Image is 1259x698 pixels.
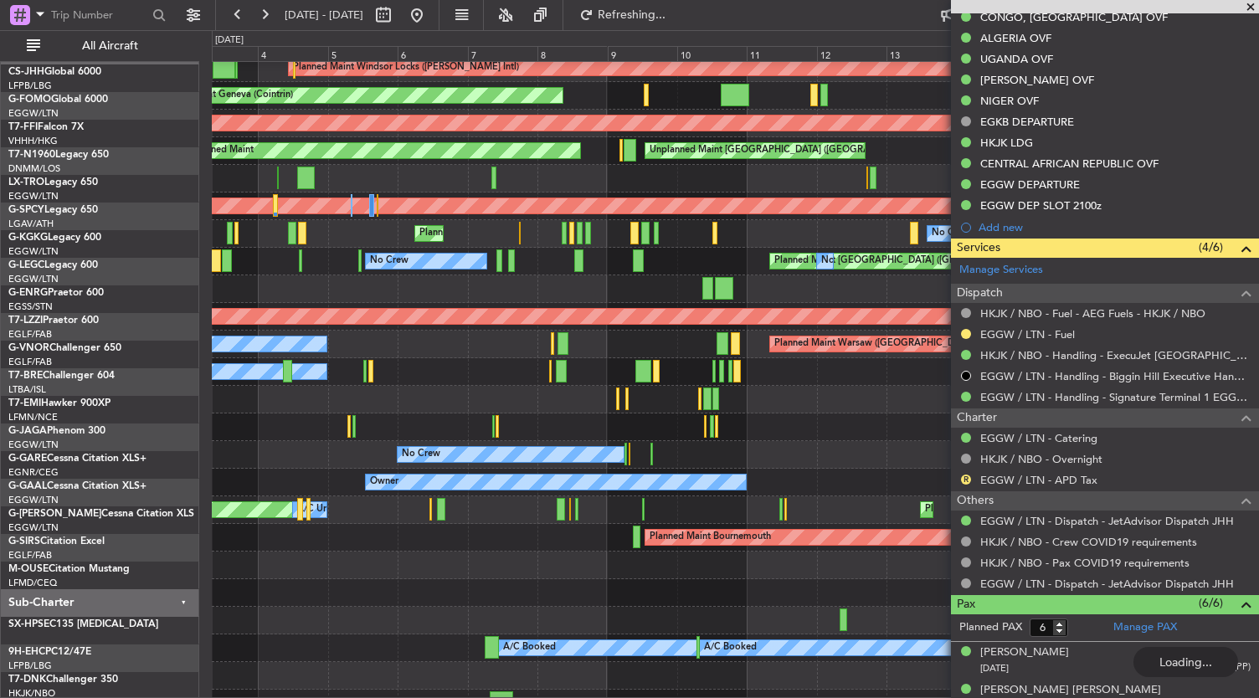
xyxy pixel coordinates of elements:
a: Manage Services [959,262,1043,279]
span: G-GARE [8,454,47,464]
span: CS-JHH [8,67,44,77]
a: EGGW/LTN [8,273,59,285]
a: G-SIRSCitation Excel [8,536,105,547]
a: EGGW/LTN [8,439,59,451]
div: Unplanned Maint [GEOGRAPHIC_DATA] ([GEOGRAPHIC_DATA]) [650,138,925,163]
span: G-LEGC [8,260,44,270]
a: G-GAALCessna Citation XLS+ [8,481,146,491]
a: LFMN/NCE [8,411,58,423]
div: Planned Maint Warsaw ([GEOGRAPHIC_DATA]) [774,331,976,357]
div: 6 [398,46,467,61]
div: EGGW DEP SLOT 2100z [980,198,1102,213]
a: LFPB/LBG [8,80,52,92]
div: Planned Maint [GEOGRAPHIC_DATA] ([GEOGRAPHIC_DATA]) [774,249,1038,274]
span: [DATE] [980,662,1009,675]
a: T7-BREChallenger 604 [8,371,115,381]
div: Planned Maint [193,138,254,163]
a: CS-JHHGlobal 6000 [8,67,101,77]
a: EGGW / LTN - Catering [980,431,1097,445]
span: G-SIRS [8,536,40,547]
a: EGSS/STN [8,300,53,313]
a: LTBA/ISL [8,383,46,396]
div: 5 [328,46,398,61]
div: Loading... [1133,647,1238,677]
div: [PERSON_NAME] OVF [980,73,1094,87]
a: HKJK / NBO - Pax COVID19 requirements [980,556,1190,570]
span: All Aircraft [44,40,177,52]
a: G-GARECessna Citation XLS+ [8,454,146,464]
a: LX-TROLegacy 650 [8,177,98,187]
div: No Crew [402,442,440,467]
span: T7-BRE [8,371,43,381]
span: Refreshing... [597,9,667,21]
span: Pax [957,595,975,614]
span: SX-HPS [8,619,44,629]
input: Trip Number [51,3,147,28]
div: Add new [979,220,1251,234]
div: 8 [537,46,607,61]
a: HKJK / NBO - Overnight [980,452,1102,466]
a: HKJK / NBO - Handling - ExecuJet [GEOGRAPHIC_DATA] HKJK / [GEOGRAPHIC_DATA] [980,348,1251,362]
span: G-[PERSON_NAME] [8,509,101,519]
span: M-OUSE [8,564,49,574]
span: G-VNOR [8,343,49,353]
span: T7-FFI [8,122,38,132]
a: EGLF/FAB [8,328,52,341]
div: 7 [468,46,537,61]
a: G-SPCYLegacy 650 [8,205,98,215]
a: T7-EMIHawker 900XP [8,398,110,408]
span: G-GAAL [8,481,47,491]
div: UGANDA OVF [980,52,1053,66]
div: No Crew [821,249,860,274]
a: HKJK / NBO - Crew COVID19 requirements [980,535,1197,549]
span: G-FOMO [8,95,51,105]
span: T7-DNK [8,675,46,685]
a: LGAV/ATH [8,218,54,230]
a: EGGW / LTN - Handling - Signature Terminal 1 EGGW / LTN [980,390,1251,404]
div: No Crew [932,221,970,246]
a: EGNR/CEG [8,466,59,479]
a: EGGW/LTN [8,494,59,506]
span: Others [957,491,994,511]
a: EGGW / LTN - Dispatch - JetAdvisor Dispatch JHH [980,577,1234,591]
a: HKJK / NBO - Fuel - AEG Fuels - HKJK / NBO [980,306,1205,321]
a: 9H-EHCPC12/47E [8,647,91,657]
a: EGGW/LTN [8,521,59,534]
a: EGGW / LTN - APD Tax [980,473,1097,487]
button: All Aircraft [18,33,182,59]
a: LFPB/LBG [8,660,52,672]
div: NIGER OVF [980,94,1039,108]
div: EGKB DEPARTURE [980,115,1074,129]
span: G-ENRG [8,288,48,298]
div: 13 [886,46,956,61]
a: EGGW/LTN [8,107,59,120]
button: R [961,475,971,485]
a: T7-DNKChallenger 350 [8,675,118,685]
a: G-JAGAPhenom 300 [8,426,105,436]
span: T7-EMI [8,398,41,408]
button: Refreshing... [572,2,672,28]
a: EGGW / LTN - Dispatch - JetAdvisor Dispatch JHH [980,514,1234,528]
div: A/C Booked [503,635,556,660]
a: M-OUSECitation Mustang [8,564,130,574]
span: T7-N1960 [8,150,55,160]
a: EGGW/LTN [8,245,59,258]
div: A/C Booked [704,635,757,660]
div: ALGERIA OVF [980,31,1051,45]
a: SX-HPSEC135 [MEDICAL_DATA] [8,619,158,629]
span: (4/6) [1199,239,1223,256]
span: Services [957,239,1000,258]
a: VHHH/HKG [8,135,58,147]
div: CONGO, [GEOGRAPHIC_DATA] OVF [980,10,1168,24]
div: Planned Maint Geneva (Cointrin) [155,83,293,108]
span: G-SPCY [8,205,44,215]
span: G-JAGA [8,426,47,436]
div: No Crew [370,249,409,274]
span: [DATE] - [DATE] [285,8,363,23]
a: EGGW/LTN [8,190,59,203]
span: Dispatch [957,284,1003,303]
div: 10 [677,46,747,61]
a: G-VNORChallenger 650 [8,343,121,353]
div: 9 [608,46,677,61]
span: G-KGKG [8,233,48,243]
